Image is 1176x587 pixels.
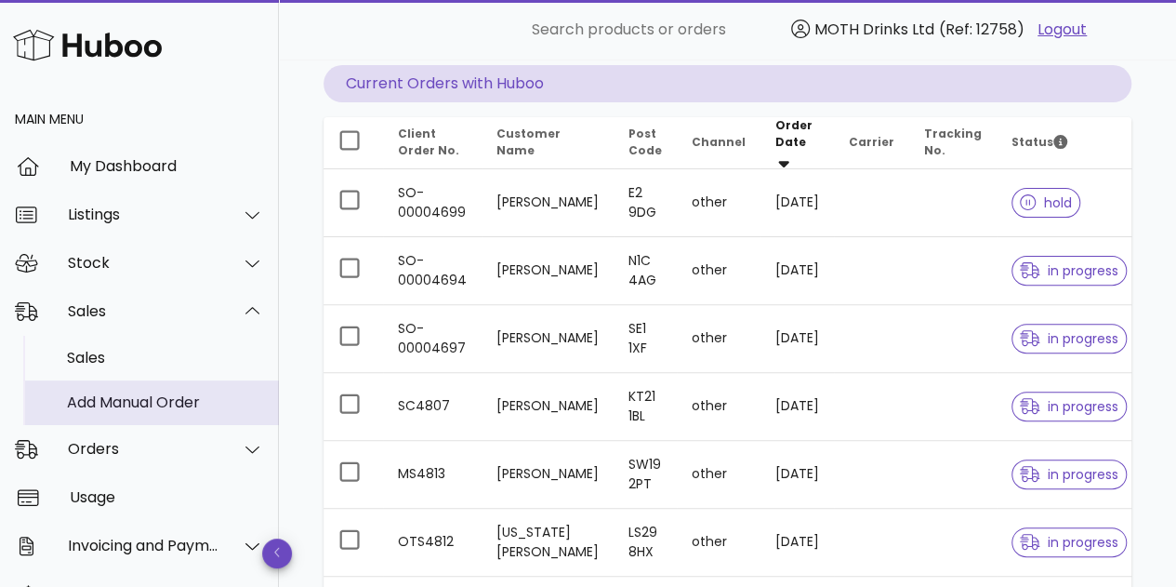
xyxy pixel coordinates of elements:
[760,305,834,373] td: [DATE]
[1011,134,1067,150] span: Status
[1020,196,1072,209] span: hold
[68,440,219,458] div: Orders
[13,25,162,65] img: Huboo Logo
[628,126,662,158] span: Post Code
[68,254,219,272] div: Stock
[482,373,614,441] td: [PERSON_NAME]
[1020,536,1118,549] span: in progress
[383,373,482,441] td: SC4807
[614,373,677,441] td: KT21 1BL
[67,394,264,411] div: Add Manual Order
[760,509,834,577] td: [DATE]
[482,237,614,305] td: [PERSON_NAME]
[909,117,997,169] th: Tracking No.
[760,237,834,305] td: [DATE]
[383,237,482,305] td: SO-00004694
[68,206,219,223] div: Listings
[677,169,760,237] td: other
[760,441,834,509] td: [DATE]
[482,305,614,373] td: [PERSON_NAME]
[383,441,482,509] td: MS4813
[383,509,482,577] td: OTS4812
[1020,264,1118,277] span: in progress
[383,305,482,373] td: SO-00004697
[1020,468,1118,481] span: in progress
[677,117,760,169] th: Channel
[677,509,760,577] td: other
[324,65,1131,102] p: Current Orders with Huboo
[834,117,909,169] th: Carrier
[383,169,482,237] td: SO-00004699
[68,537,219,554] div: Invoicing and Payments
[482,169,614,237] td: [PERSON_NAME]
[70,488,264,506] div: Usage
[677,441,760,509] td: other
[496,126,561,158] span: Customer Name
[482,509,614,577] td: [US_STATE][PERSON_NAME]
[482,441,614,509] td: [PERSON_NAME]
[677,237,760,305] td: other
[1037,19,1087,41] a: Logout
[997,117,1142,169] th: Status
[70,157,264,175] div: My Dashboard
[482,117,614,169] th: Customer Name
[775,117,813,150] span: Order Date
[760,373,834,441] td: [DATE]
[614,117,677,169] th: Post Code
[677,305,760,373] td: other
[398,126,459,158] span: Client Order No.
[677,373,760,441] td: other
[939,19,1024,40] span: (Ref: 12758)
[614,509,677,577] td: LS29 8HX
[383,117,482,169] th: Client Order No.
[614,441,677,509] td: SW19 2PT
[814,19,934,40] span: MOTH Drinks Ltd
[1020,400,1118,413] span: in progress
[614,305,677,373] td: SE1 1XF
[68,302,219,320] div: Sales
[760,169,834,237] td: [DATE]
[760,117,834,169] th: Order Date: Sorted descending. Activate to remove sorting.
[924,126,982,158] span: Tracking No.
[67,349,264,367] div: Sales
[692,134,746,150] span: Channel
[614,237,677,305] td: N1C 4AG
[614,169,677,237] td: E2 9DG
[849,134,894,150] span: Carrier
[1020,332,1118,345] span: in progress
